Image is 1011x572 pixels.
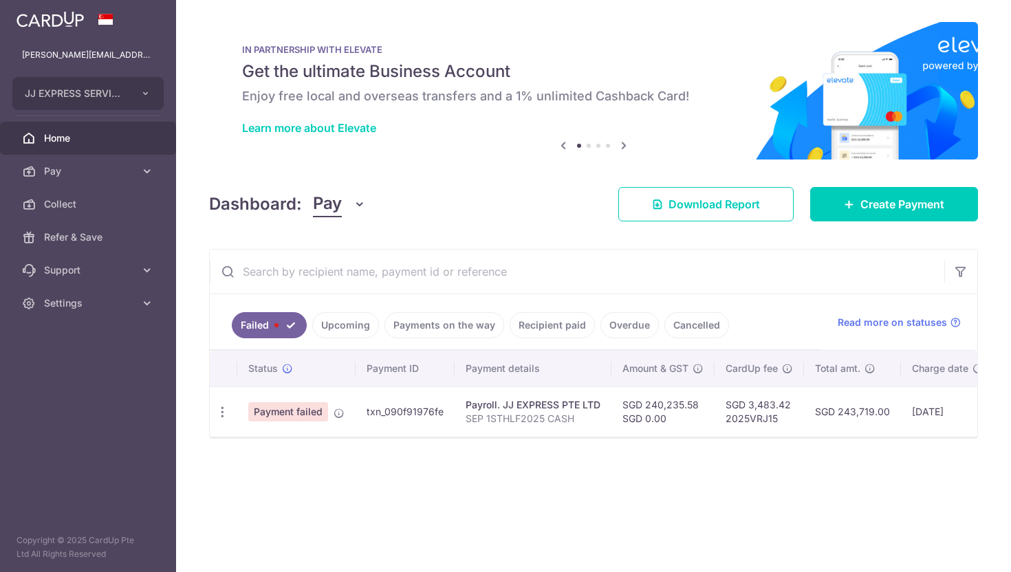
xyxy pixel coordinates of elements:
h5: Get the ultimate Business Account [242,60,945,82]
span: Payment failed [248,402,328,421]
span: Collect [44,197,135,211]
span: Pay [44,164,135,178]
div: Payroll. JJ EXPRESS PTE LTD [466,398,600,412]
span: Refer & Save [44,230,135,244]
button: JJ EXPRESS SERVICES [12,77,164,110]
p: [PERSON_NAME][EMAIL_ADDRESS][DOMAIN_NAME] [22,48,154,62]
h4: Dashboard: [209,192,302,217]
span: Status [248,362,278,375]
td: txn_090f91976fe [356,386,455,437]
td: SGD 240,235.58 SGD 0.00 [611,386,715,437]
a: Learn more about Elevate [242,121,376,135]
span: Pay [313,191,342,217]
span: Support [44,263,135,277]
h6: Enjoy free local and overseas transfers and a 1% unlimited Cashback Card! [242,88,945,104]
td: SGD 3,483.42 2025VRJ15 [715,386,804,437]
p: SEP 1STHLF2025 CASH [466,412,600,426]
a: Read more on statuses [838,316,961,329]
span: Amount & GST [622,362,688,375]
span: Download Report [668,196,760,212]
img: Renovation banner [209,22,978,159]
span: CardUp fee [726,362,778,375]
td: SGD 243,719.00 [804,386,901,437]
th: Payment details [455,351,611,386]
span: Create Payment [860,196,944,212]
span: JJ EXPRESS SERVICES [25,87,127,100]
span: Home [44,131,135,145]
a: Download Report [618,187,794,221]
span: Total amt. [815,362,860,375]
span: Settings [44,296,135,310]
input: Search by recipient name, payment id or reference [210,250,944,294]
a: Upcoming [312,312,379,338]
img: CardUp [17,11,84,27]
span: Read more on statuses [838,316,947,329]
td: [DATE] [901,386,994,437]
th: Payment ID [356,351,455,386]
p: IN PARTNERSHIP WITH ELEVATE [242,44,945,55]
span: Charge date [912,362,968,375]
a: Payments on the way [384,312,504,338]
button: Pay [313,191,366,217]
a: Failed [232,312,307,338]
a: Cancelled [664,312,729,338]
a: Create Payment [810,187,978,221]
a: Overdue [600,312,659,338]
a: Recipient paid [510,312,595,338]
